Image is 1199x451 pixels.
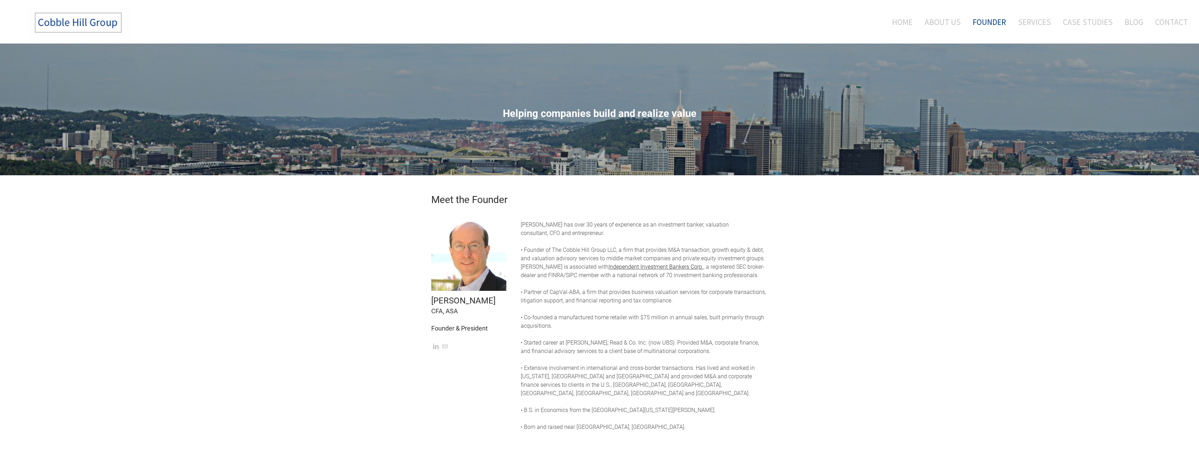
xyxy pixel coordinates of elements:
[521,365,755,413] span: • Extensive involvement in international and cross-border transactions. Has lived and worked in [...
[967,7,1011,37] a: Founder
[919,7,966,37] a: About Us
[27,7,132,38] img: The Cobble Hill Group LLC
[1119,7,1148,37] a: Blog
[521,424,686,430] span: • Born and raised near [GEOGRAPHIC_DATA], [GEOGRAPHIC_DATA].
[431,307,458,315] font: CFA, ASA
[433,343,439,350] a: Linkedin
[431,195,768,205] h2: Meet the Founder
[521,212,768,431] div: [PERSON_NAME] is associated with , a registered SEC broker-dealer and FINRA/SIPC member with a na...
[442,343,448,350] a: Mail
[881,7,918,37] a: Home
[608,263,704,270] a: Independent Investment Bankers Corp.
[431,216,506,291] img: Picture
[521,221,729,236] font: [PERSON_NAME] has over 30 years of experience as an investment banker, valuation consultant, CFO ...
[1058,7,1118,37] a: Case Studies
[1013,7,1056,37] a: Services
[521,247,765,262] span: • Founder of The Cobble Hill Group LLC, a firm that provides M&A transaction, growth equity & deb...
[1150,7,1188,37] a: Contact
[431,325,488,332] font: Founder & President
[431,296,495,306] font: [PERSON_NAME]
[503,107,697,119] span: Helping companies build and realize value
[521,289,766,304] span: • Partner of CapVal-ABA, a firm that provides business valuation services for corporate transacti...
